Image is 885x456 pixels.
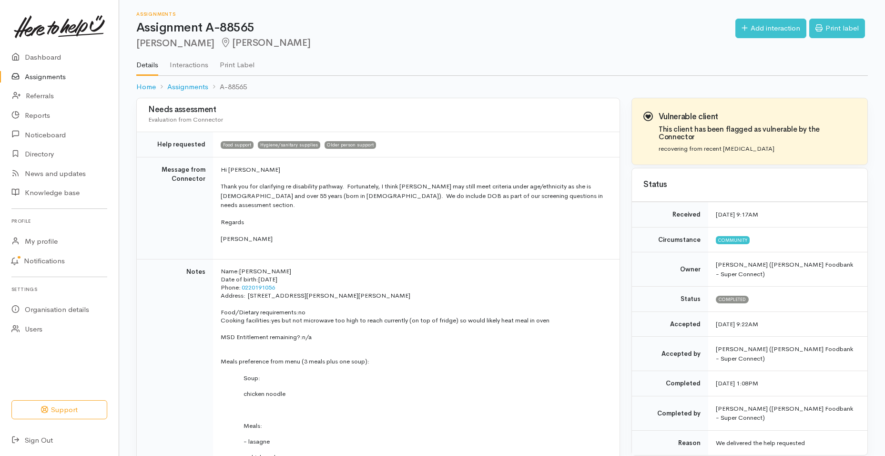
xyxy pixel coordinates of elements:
[298,308,305,316] span: no
[221,165,608,175] p: Hi [PERSON_NAME]
[170,48,208,75] a: Interactions
[221,182,608,210] p: Thank you for clarifying re disability pathway. Fortunately, I think [PERSON_NAME] may still meet...
[632,337,708,371] td: Accepted by
[221,283,241,291] span: Phone:
[735,19,806,38] a: Add interaction
[136,21,735,35] h1: Assignment A-88565
[221,308,298,316] span: Food/Dietary requirements:
[244,437,270,446] span: - lasagne
[239,267,291,275] span: [PERSON_NAME]
[659,125,856,141] h4: This client has been flagged as vulnerable by the Connector
[716,296,749,303] span: Completed
[258,141,320,149] span: Hygiene/sanitary supplies
[716,236,750,244] span: Community
[136,76,868,98] nav: breadcrumb
[809,19,865,38] a: Print label
[708,396,867,430] td: [PERSON_NAME] ([PERSON_NAME] Foodbank - Super Connect)
[632,371,708,396] td: Completed
[208,82,247,93] li: A-88565
[11,215,107,228] h6: Profile
[11,283,107,296] h6: Settings
[302,333,312,341] span: n/a
[659,113,856,122] h3: Vulnerable client
[244,374,260,382] span: Soup:
[716,260,853,278] span: [PERSON_NAME] ([PERSON_NAME] Foodbank - Super Connect)
[221,267,239,275] span: Name:
[220,37,310,49] span: [PERSON_NAME]
[136,11,735,17] h6: Assignments
[632,396,708,430] td: Completed by
[221,333,302,341] span: MSD Entitlement remaining?:
[643,180,856,189] h3: Status
[221,141,254,149] span: Food support
[325,141,376,149] span: Older person support
[708,430,867,455] td: We delivered the help requested
[11,400,107,420] button: Support
[632,311,708,337] td: Accepted
[632,202,708,228] td: Received
[221,218,608,227] p: Regards
[221,291,245,300] span: Address:
[136,82,156,93] a: Home
[708,337,867,371] td: [PERSON_NAME] ([PERSON_NAME] Foodbank - Super Connect)
[137,132,213,157] td: Help requested
[221,291,608,300] p: [STREET_ADDRESS][PERSON_NAME][PERSON_NAME]
[244,390,285,398] span: chicken noodle
[137,157,213,259] td: Message from Connector
[244,422,262,430] span: Meals:
[136,48,158,76] a: Details
[242,283,275,291] a: 0220191056
[632,252,708,287] td: Owner
[148,115,223,124] span: Evaluation from Connector
[220,48,254,75] a: Print Label
[167,82,208,93] a: Assignments
[136,38,735,49] h2: [PERSON_NAME]
[716,210,758,218] time: [DATE] 9:17AM
[148,105,608,114] h3: Needs assessment
[271,316,549,324] span: yes but not microwave too high to reach currently (on top of fridge) so would likely heat meal in...
[632,430,708,455] td: Reason
[221,316,271,324] span: Cooking facilities:
[632,287,708,312] td: Status
[221,275,258,283] span: Date of birth:
[258,275,277,283] span: [DATE]
[659,144,856,154] p: recovering from recent [MEDICAL_DATA]
[716,379,758,387] time: [DATE] 1:08PM
[221,234,608,244] p: [PERSON_NAME]
[716,320,758,328] time: [DATE] 9:22AM
[221,357,608,365] p: Meals preference from menu (3 meals plus one soup):
[632,227,708,252] td: Circumstance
